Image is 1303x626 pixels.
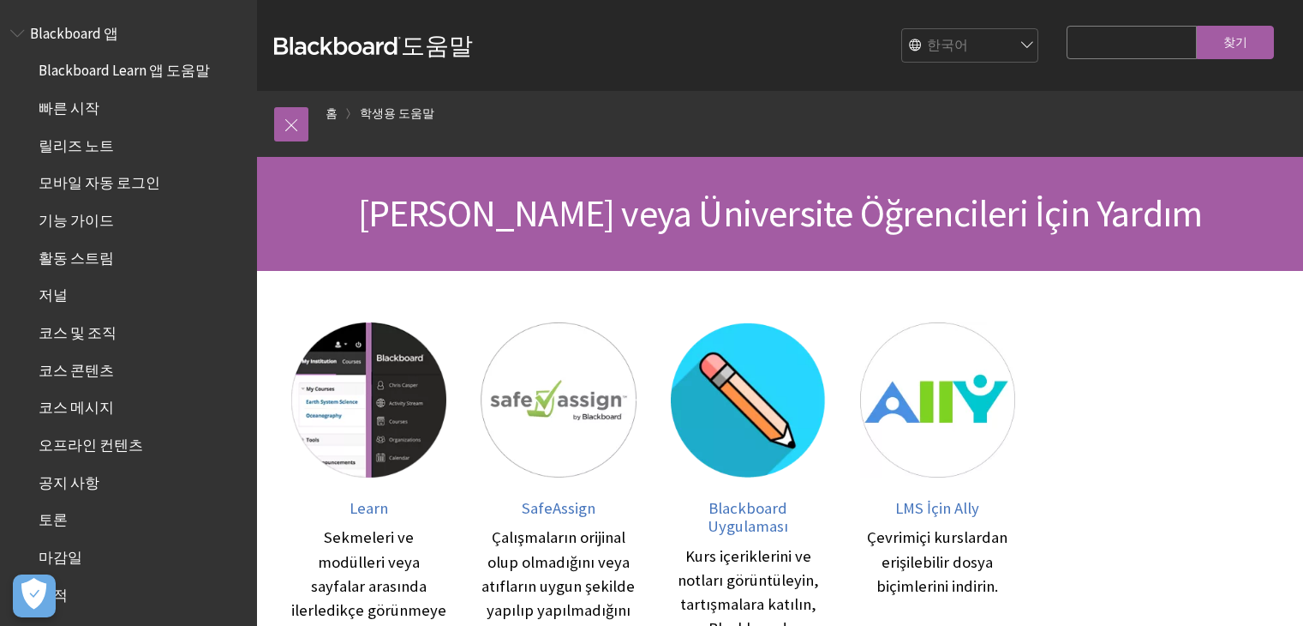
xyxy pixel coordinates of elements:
span: 공지 사항 [39,468,99,491]
a: 학생용 도움말 [360,103,434,124]
img: Learn [291,322,446,478]
input: 찾기 [1197,26,1274,59]
span: 빠른 시작 [39,93,99,117]
span: 코스 및 조직 [39,318,117,341]
img: SafeAssign [481,322,636,478]
span: 기능 가이드 [39,206,114,229]
span: [PERSON_NAME] veya Üniversite Öğrencileri İçin Yardım [358,190,1203,237]
span: 마감일 [39,543,82,566]
img: Blackboard Uygulaması [671,322,826,478]
span: 활동 스트림 [39,244,114,267]
img: LMS İçin Ally [860,322,1015,478]
span: SafeAssign [522,498,595,518]
span: 토론 [39,506,68,529]
span: 릴리즈 노트 [39,131,114,154]
span: Blackboard Learn 앱 도움말 [39,57,210,80]
span: Learn [350,498,388,518]
div: Çevrimiçi kurslardan erişilebilir dosya biçimlerini indirin. [860,526,1015,598]
span: 코스 메시지 [39,394,114,417]
span: Blackboard Uygulaması [708,498,788,537]
span: 오프라인 컨텐츠 [39,430,143,454]
a: 홈 [326,103,338,124]
span: LMS İçin Ally [895,498,979,518]
button: 개방형 기본 설정 [13,575,56,617]
a: Blackboard도움말 [274,30,473,61]
span: 모바일 자동 로그인 [39,169,160,192]
span: 저널 [39,281,68,304]
strong: Blackboard [274,37,401,55]
select: Site Language Selector [902,29,1039,63]
span: 코스 콘텐츠 [39,356,114,379]
span: Blackboard 앱 [30,19,118,42]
